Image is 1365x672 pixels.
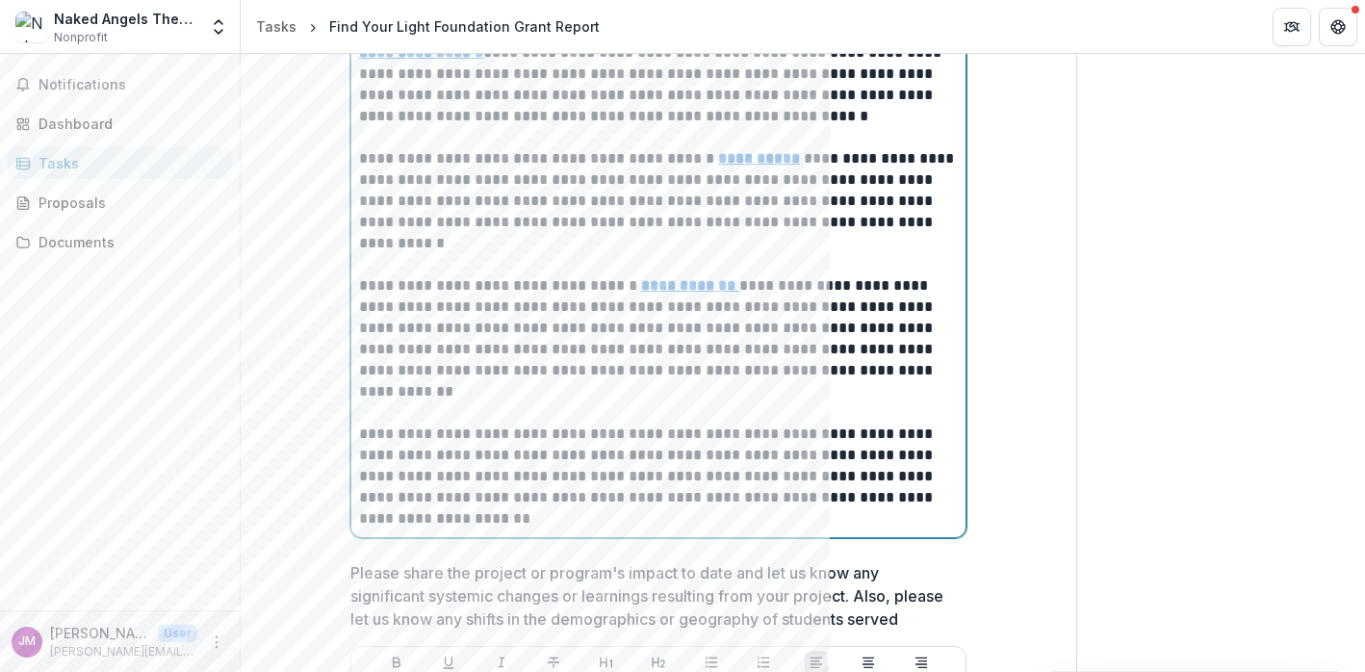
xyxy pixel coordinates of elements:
[350,561,955,631] p: Please share the project or program's impact to date and let us know any significant systemic cha...
[158,625,197,642] p: User
[8,108,232,140] a: Dashboard
[39,153,217,173] div: Tasks
[329,16,600,37] div: Find Your Light Foundation Grant Report
[39,232,217,252] div: Documents
[1319,8,1357,46] button: Get Help
[39,114,217,134] div: Dashboard
[205,8,232,46] button: Open entity switcher
[248,13,304,40] a: Tasks
[8,226,232,258] a: Documents
[54,29,108,46] span: Nonprofit
[205,631,228,654] button: More
[256,16,296,37] div: Tasks
[39,77,224,93] span: Notifications
[248,13,607,40] nav: breadcrumb
[1273,8,1311,46] button: Partners
[54,9,197,29] div: Naked Angels Theater Co., Ltd
[50,643,197,660] p: [PERSON_NAME][EMAIL_ADDRESS][DOMAIN_NAME]
[50,623,150,643] p: [PERSON_NAME]
[39,193,217,213] div: Proposals
[8,147,232,179] a: Tasks
[18,635,36,648] div: Jean Marie McKee
[8,187,232,219] a: Proposals
[8,69,232,100] button: Notifications
[15,12,46,42] img: Naked Angels Theater Co., Ltd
